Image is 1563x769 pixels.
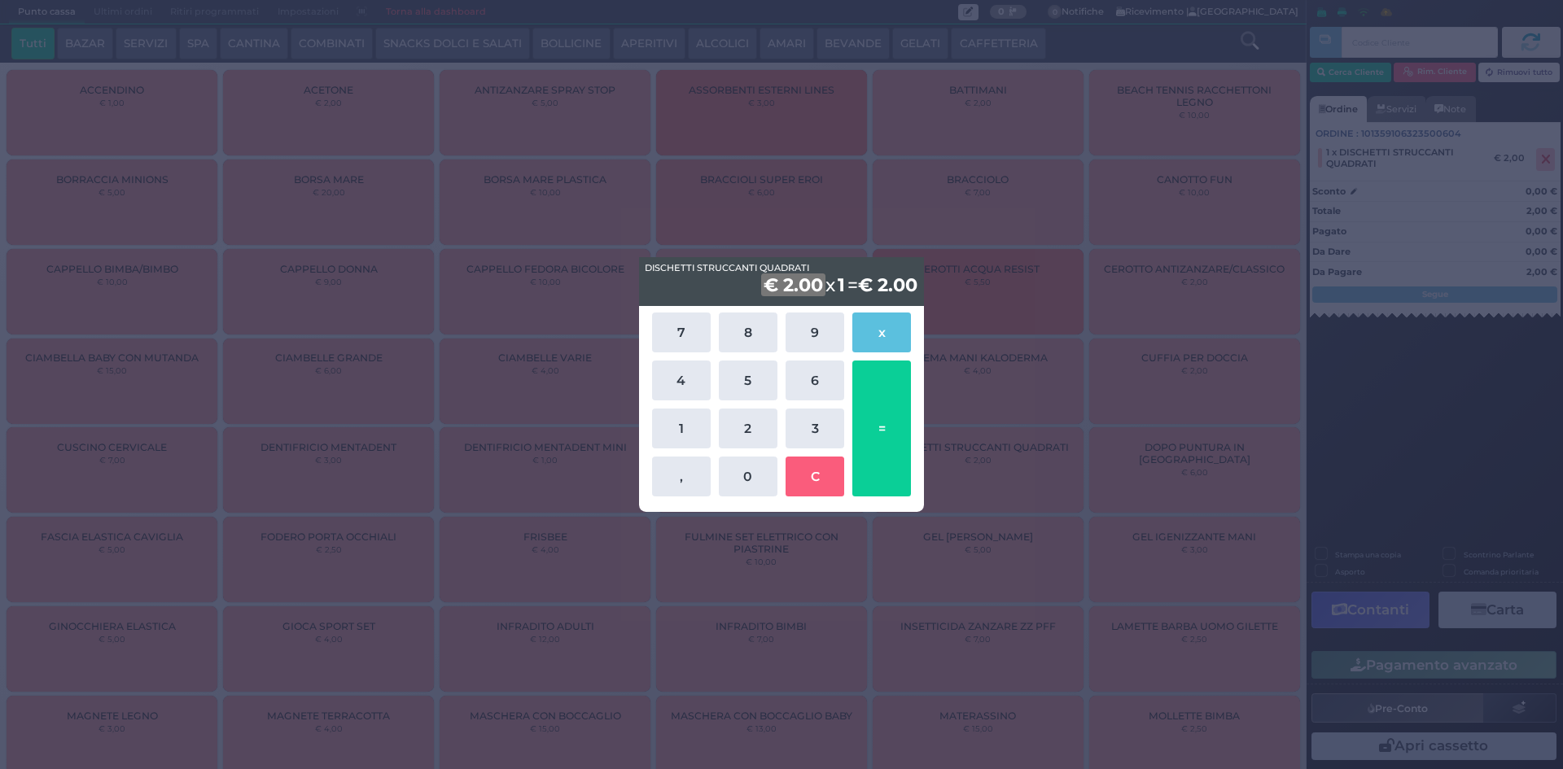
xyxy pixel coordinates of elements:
[652,409,711,448] button: 1
[786,360,844,400] button: 6
[852,312,911,352] button: x
[719,360,777,400] button: 5
[719,457,777,496] button: 0
[761,273,825,296] b: € 2.00
[786,409,844,448] button: 3
[652,360,711,400] button: 4
[639,257,924,306] div: x =
[719,312,777,352] button: 8
[786,312,844,352] button: 9
[852,360,911,496] button: =
[645,261,809,275] span: DISCHETTI STRUCCANTI QUADRATI
[835,273,847,296] b: 1
[652,457,711,496] button: ,
[858,273,917,296] b: € 2.00
[652,312,711,352] button: 7
[786,457,844,496] button: C
[719,409,777,448] button: 2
